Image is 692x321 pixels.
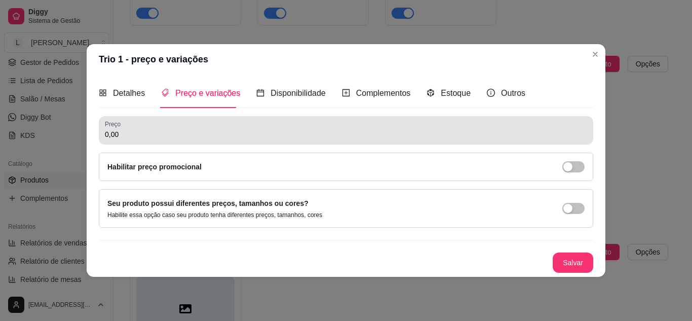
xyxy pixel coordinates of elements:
span: Outros [501,89,525,97]
button: Close [587,46,603,62]
span: code-sandbox [427,89,435,97]
label: Seu produto possui diferentes preços, tamanhos ou cores? [107,199,309,207]
label: Preço [105,120,124,128]
span: appstore [99,89,107,97]
p: Habilite essa opção caso seu produto tenha diferentes preços, tamanhos, cores [107,211,322,219]
header: Trio 1 - preço e variações [87,44,605,75]
span: plus-square [342,89,350,97]
span: tags [161,89,169,97]
span: Disponibilidade [271,89,326,97]
label: Habilitar preço promocional [107,163,202,171]
span: info-circle [487,89,495,97]
input: Preço [105,129,587,139]
span: Complementos [356,89,411,97]
span: Estoque [441,89,471,97]
button: Salvar [553,253,593,273]
span: Preço e variações [175,89,240,97]
span: Detalhes [113,89,145,97]
span: calendar [256,89,264,97]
